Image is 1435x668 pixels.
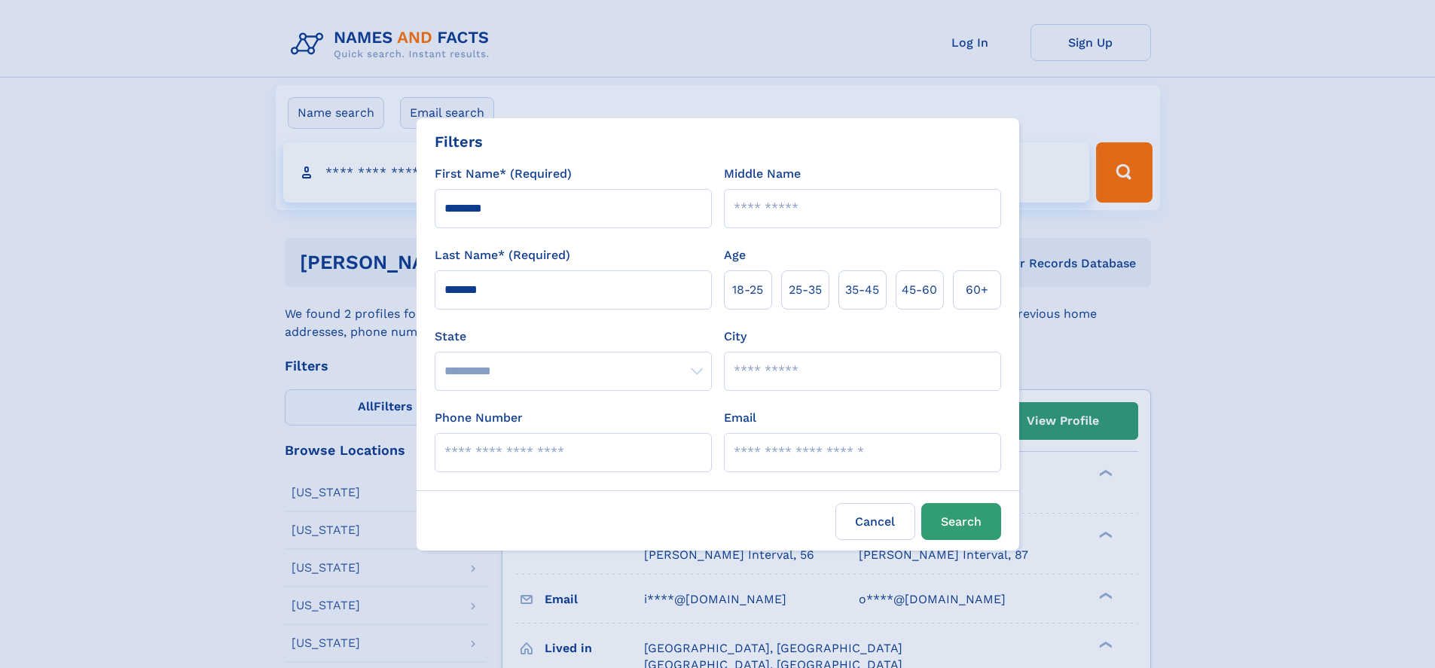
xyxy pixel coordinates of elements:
button: Search [921,503,1001,540]
label: Email [724,409,756,427]
span: 25‑35 [789,281,822,299]
span: 45‑60 [902,281,937,299]
div: Filters [435,130,483,153]
label: Cancel [835,503,915,540]
span: 18‑25 [732,281,763,299]
label: State [435,328,712,346]
label: Middle Name [724,165,801,183]
label: Last Name* (Required) [435,246,570,264]
label: First Name* (Required) [435,165,572,183]
label: Phone Number [435,409,523,427]
label: Age [724,246,746,264]
span: 35‑45 [845,281,879,299]
span: 60+ [966,281,988,299]
label: City [724,328,747,346]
